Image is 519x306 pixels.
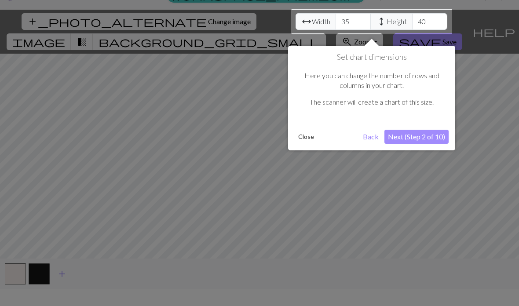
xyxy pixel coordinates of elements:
h1: Set chart dimensions [295,52,449,62]
button: Close [295,130,318,143]
button: Next (Step 2 of 10) [384,130,449,144]
button: Back [359,130,382,144]
p: Here you can change the number of rows and columns in your chart. [299,71,444,91]
div: Set chart dimensions [288,46,455,150]
p: The scanner will create a chart of this size. [299,97,444,107]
